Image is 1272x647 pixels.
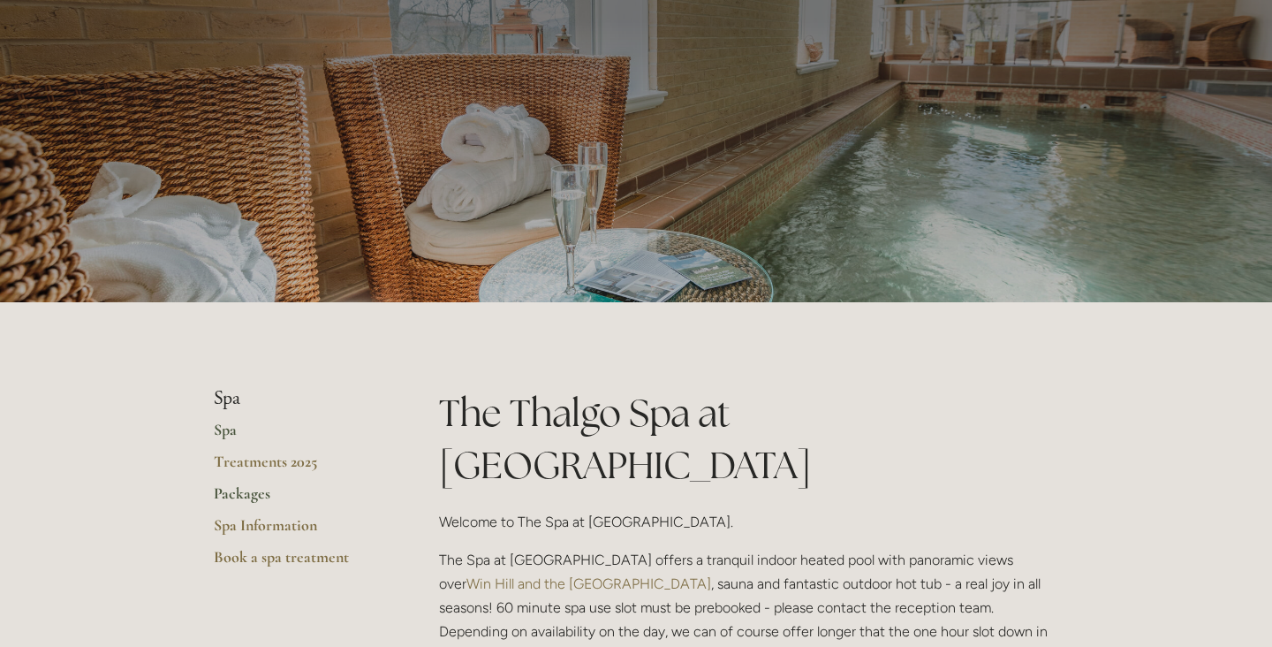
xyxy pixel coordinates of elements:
[214,387,382,410] li: Spa
[214,515,382,547] a: Spa Information
[214,547,382,579] a: Book a spa treatment
[214,452,382,483] a: Treatments 2025
[214,420,382,452] a: Spa
[466,575,711,592] a: Win Hill and the [GEOGRAPHIC_DATA]
[439,387,1058,491] h1: The Thalgo Spa at [GEOGRAPHIC_DATA]
[214,483,382,515] a: Packages
[439,510,1058,534] p: Welcome to The Spa at [GEOGRAPHIC_DATA].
